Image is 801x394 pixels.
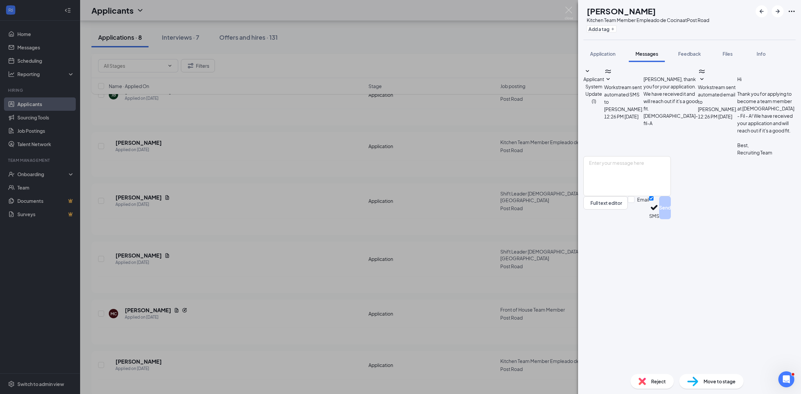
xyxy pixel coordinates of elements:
span: Info [757,51,766,57]
button: Full text editorPen [583,196,628,210]
button: Send [659,196,671,219]
span: [DATE] 12:26 PM [604,113,638,120]
span: Feedback [678,51,701,57]
span: Applicant System Update (1) [583,76,604,104]
span: Application [590,51,615,57]
h1: [PERSON_NAME] [587,5,656,17]
svg: SmallChevronDown [583,67,591,75]
button: PlusAdd a tag [587,25,616,32]
p: Hi [737,75,796,83]
svg: ArrowRight [774,7,782,15]
svg: SmallChevronDown [698,75,706,83]
iframe: Intercom live chat [778,371,794,387]
span: Reject [651,378,666,385]
input: SMS [649,196,653,201]
span: Workstream sent automated SMS to [PERSON_NAME]. [604,84,643,112]
svg: Ellipses [788,7,796,15]
button: ArrowRight [772,5,784,17]
p: Recruiting Team [737,149,796,156]
p: Thank you for applying to become a team member at [DEMOGRAPHIC_DATA] - Fil - A! We have received ... [737,90,796,134]
svg: Checkmark [649,203,659,213]
svg: Plus [611,27,615,31]
span: [DATE] 12:26 PM [698,113,732,120]
svg: SmallChevronDown [604,75,612,83]
p: Best, [737,141,796,149]
span: [PERSON_NAME], thank you for your application. We have received it and will reach out if it's a g... [643,76,698,126]
button: ArrowLeftNew [756,5,768,17]
span: Move to stage [704,378,736,385]
span: Messages [635,51,658,57]
svg: WorkstreamLogo [604,67,612,75]
div: Kitchen Team Member Empleado de Cocina at Post Road [587,17,709,23]
div: SMS [649,213,659,219]
span: Workstream sent automated email to [PERSON_NAME]. [698,84,737,112]
svg: ArrowLeftNew [758,7,766,15]
button: SmallChevronDownApplicant System Update (1) [583,67,604,105]
svg: WorkstreamLogo [698,67,706,75]
span: Files [723,51,733,57]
